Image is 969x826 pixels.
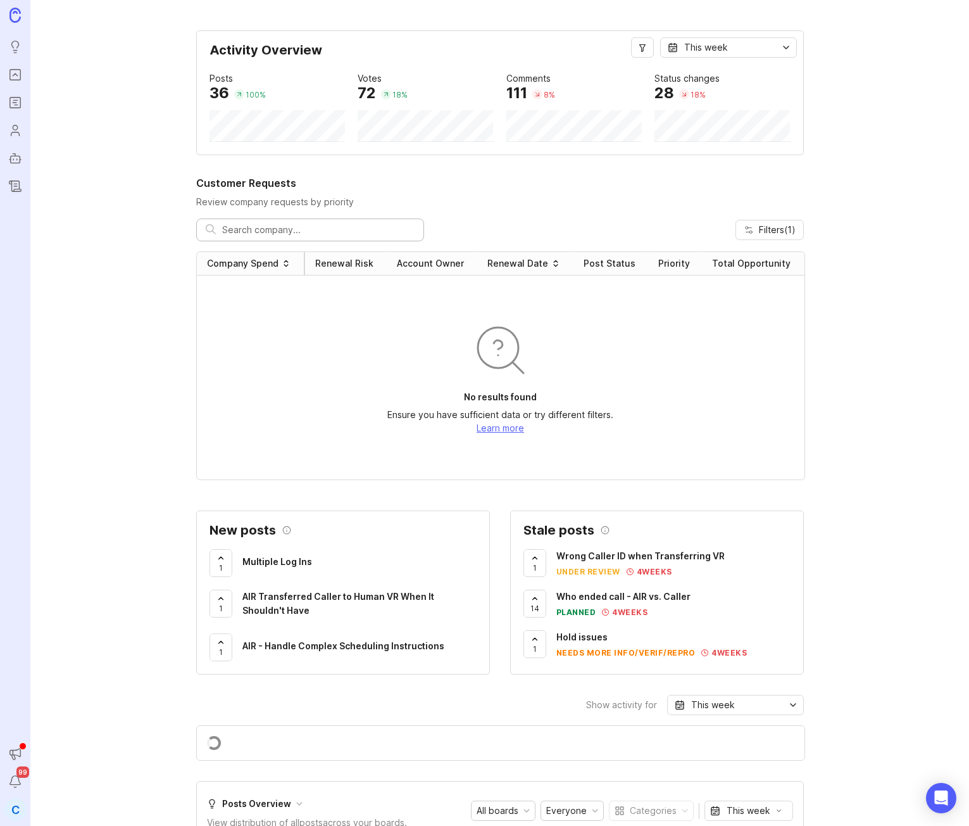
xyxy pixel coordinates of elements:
[4,770,27,793] button: Notifications
[523,630,546,658] button: 1
[533,562,537,573] span: 1
[523,524,594,537] h2: Stale posts
[16,766,29,778] span: 99
[556,591,691,602] span: Who ended call - AIR vs. Caller
[242,590,477,621] a: AIR Transferred Caller to Human VR When It Shouldn't Have
[242,640,444,651] span: AIR - Handle Complex Scheduling Instructions
[387,409,613,421] p: Ensure you have sufficient data or try different filters.
[209,633,232,661] button: 1
[735,220,804,240] button: Filters(1)
[4,35,27,58] a: Ideas
[477,804,518,818] div: All boards
[533,644,537,654] span: 1
[207,257,278,270] div: Company Spend
[209,590,232,618] button: 1
[246,89,266,100] div: 100 %
[658,257,690,270] div: Priority
[783,700,803,710] svg: toggle icon
[926,783,956,813] div: Open Intercom Messenger
[634,566,672,577] div: 4 weeks
[209,72,233,86] div: Posts
[219,647,223,658] span: 1
[712,257,791,270] div: Total Opportunity
[544,89,555,100] div: 8 %
[708,647,747,658] div: 4 weeks
[556,550,725,561] span: Wrong Caller ID when Transferring VR
[684,41,728,54] div: This week
[627,568,634,575] img: svg+xml;base64,PHN2ZyB3aWR0aD0iMTEiIGhlaWdodD0iMTEiIGZpbGw9Im5vbmUiIHhtbG5zPSJodHRwOi8vd3d3LnczLm...
[654,72,720,86] div: Status changes
[209,86,229,101] div: 36
[506,86,527,101] div: 111
[477,423,524,433] a: Learn more
[556,590,791,618] a: Who ended call - AIR vs. Callerplanned4weeks
[530,603,539,614] span: 14
[358,72,382,86] div: Votes
[556,630,791,658] a: Hold issuesneeds more info/verif/repro4weeks
[209,524,276,537] h2: New posts
[4,175,27,198] a: Changelog
[487,257,548,270] div: Renewal Date
[4,63,27,86] a: Portal
[556,647,696,658] div: needs more info/verif/repro
[727,804,770,818] div: This week
[4,119,27,142] a: Users
[602,609,609,616] img: svg+xml;base64,PHN2ZyB3aWR0aD0iMTEiIGhlaWdodD0iMTEiIGZpbGw9Im5vbmUiIHhtbG5zPSJodHRwOi8vd3d3LnczLm...
[242,591,434,616] span: AIR Transferred Caller to Human VR When It Shouldn't Have
[523,549,546,577] button: 1
[4,742,27,765] button: Announcements
[4,91,27,114] a: Roadmaps
[219,603,223,614] span: 1
[630,804,677,818] div: Categories
[556,566,620,577] div: under review
[196,175,804,191] h2: Customer Requests
[207,797,291,811] div: Posts Overview
[397,257,464,270] div: Account Owner
[584,257,635,270] div: Post Status
[523,590,546,618] button: 14
[219,562,223,573] span: 1
[358,86,376,101] div: 72
[654,86,674,101] div: 28
[556,632,608,642] span: Hold issues
[222,223,415,237] input: Search company...
[4,798,27,821] button: C
[242,556,312,567] span: Multiple Log Ins
[776,42,796,53] svg: toggle icon
[196,196,804,208] p: Review company requests by priority
[701,649,708,656] img: svg+xml;base64,PHN2ZyB3aWR0aD0iMTEiIGhlaWdodD0iMTEiIGZpbGw9Im5vbmUiIHhtbG5zPSJodHRwOi8vd3d3LnczLm...
[506,72,551,86] div: Comments
[546,804,587,818] div: Everyone
[209,44,791,67] div: Activity Overview
[242,555,477,572] a: Multiple Log Ins
[691,698,735,712] div: This week
[759,224,796,236] span: Filters
[770,806,787,816] svg: toggle icon
[464,391,537,403] p: No results found
[691,89,706,100] div: 18 %
[784,224,796,235] span: ( 1 )
[556,607,596,618] div: planned
[4,147,27,170] a: Autopilot
[609,607,647,618] div: 4 weeks
[209,549,232,577] button: 1
[470,320,531,381] img: svg+xml;base64,PHN2ZyB3aWR0aD0iOTYiIGhlaWdodD0iOTYiIGZpbGw9Im5vbmUiIHhtbG5zPSJodHRwOi8vd3d3LnczLm...
[556,549,791,577] a: Wrong Caller ID when Transferring VRunder review4weeks
[242,639,477,656] a: AIR - Handle Complex Scheduling Instructions
[315,257,373,270] div: Renewal Risk
[392,89,408,100] div: 18 %
[586,701,657,709] div: Show activity for
[9,8,21,22] img: Canny Home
